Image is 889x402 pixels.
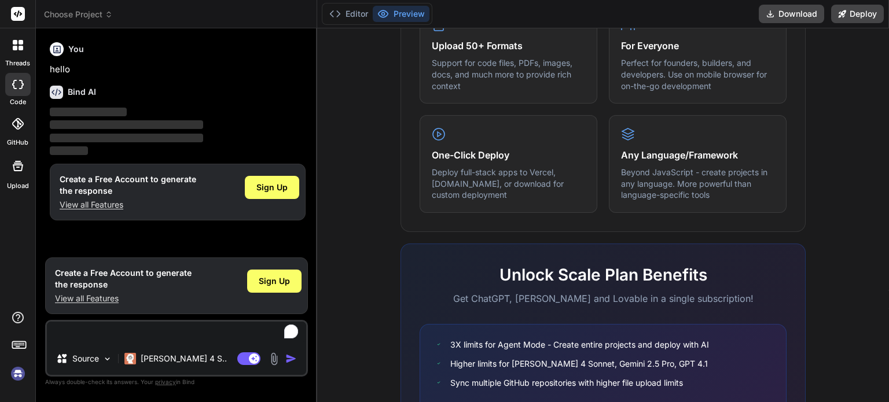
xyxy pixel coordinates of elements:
p: Perfect for founders, builders, and developers. Use on mobile browser for on-the-go development [621,57,774,91]
h1: Create a Free Account to generate the response [55,267,192,290]
h6: Bind AI [68,86,96,98]
p: Beyond JavaScript - create projects in any language. More powerful than language-specific tools [621,167,774,201]
p: Get ChatGPT, [PERSON_NAME] and Lovable in a single subscription! [420,292,787,305]
p: Source [72,353,99,364]
p: [PERSON_NAME] 4 S.. [141,353,227,364]
span: Choose Project [44,9,113,20]
button: Preview [373,6,429,22]
p: Deploy full-stack apps to Vercel, [DOMAIN_NAME], or download for custom deployment [432,167,585,201]
span: Sync multiple GitHub repositories with higher file upload limits [450,377,683,389]
p: hello [50,63,306,76]
img: Claude 4 Sonnet [124,353,136,364]
span: Sign Up [256,182,288,193]
label: Upload [7,181,29,191]
button: Download [759,5,824,23]
img: signin [8,364,28,383]
span: Higher limits for [PERSON_NAME] 4 Sonnet, Gemini 2.5 Pro, GPT 4.1 [450,357,708,370]
label: GitHub [7,138,28,147]
p: View all Features [60,199,196,211]
label: code [10,97,26,107]
p: View all Features [55,293,192,304]
span: ‌ [50,120,203,129]
h1: Create a Free Account to generate the response [60,174,196,197]
span: privacy [155,378,176,385]
label: threads [5,58,30,68]
p: Always double-check its answers. Your in Bind [45,377,308,388]
span: Sign Up [259,275,290,287]
h4: Any Language/Framework [621,148,774,162]
textarea: To enrich screen reader interactions, please activate Accessibility in Grammarly extension settings [47,322,306,342]
span: ‌ [50,134,203,142]
p: Support for code files, PDFs, images, docs, and much more to provide rich context [432,57,585,91]
span: ‌ [50,108,127,116]
span: 3X limits for Agent Mode - Create entire projects and deploy with AI [450,338,709,351]
h4: For Everyone [621,39,774,53]
h4: Upload 50+ Formats [432,39,585,53]
img: icon [285,353,297,364]
button: Editor [325,6,373,22]
h2: Unlock Scale Plan Benefits [420,263,787,287]
span: ‌ [50,146,88,155]
h4: One-Click Deploy [432,148,585,162]
button: Deploy [831,5,884,23]
h6: You [68,43,84,55]
img: attachment [267,352,281,366]
img: Pick Models [102,354,112,364]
